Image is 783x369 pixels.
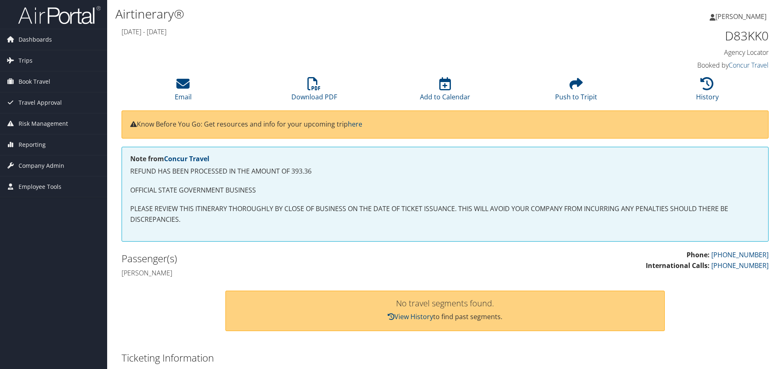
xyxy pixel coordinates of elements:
[710,4,775,29] a: [PERSON_NAME]
[122,351,769,365] h2: Ticketing Information
[696,82,719,101] a: History
[348,120,362,129] a: here
[19,155,64,176] span: Company Admin
[729,61,769,70] a: Concur Travel
[616,48,769,57] h4: Agency Locator
[687,250,710,259] strong: Phone:
[130,185,760,196] p: OFFICIAL STATE GOVERNMENT BUSINESS
[555,82,597,101] a: Push to Tripit
[715,12,767,21] span: [PERSON_NAME]
[19,176,61,197] span: Employee Tools
[234,312,656,322] p: to find past segments.
[388,312,433,321] a: View History
[291,82,337,101] a: Download PDF
[19,29,52,50] span: Dashboards
[122,268,439,277] h4: [PERSON_NAME]
[130,119,760,130] p: Know Before You Go: Get resources and info for your upcoming trip
[19,134,46,155] span: Reporting
[130,166,760,177] p: REFUND HAS BEEN PROCESSED IN THE AMOUNT OF 393.36
[19,50,33,71] span: Trips
[175,82,192,101] a: Email
[130,204,760,225] p: PLEASE REVIEW THIS ITINERARY THOROUGHLY BY CLOSE OF BUSINESS ON THE DATE OF TICKET ISSUANCE. THIS...
[711,261,769,270] a: [PHONE_NUMBER]
[115,5,555,23] h1: Airtinerary®
[19,92,62,113] span: Travel Approval
[19,113,68,134] span: Risk Management
[164,154,209,163] a: Concur Travel
[234,299,656,308] h3: No travel segments found.
[130,154,209,163] strong: Note from
[616,61,769,70] h4: Booked by
[122,27,604,36] h4: [DATE] - [DATE]
[18,5,101,25] img: airportal-logo.png
[420,82,470,101] a: Add to Calendar
[122,251,439,266] h2: Passenger(s)
[616,27,769,45] h1: D83KK0
[19,71,50,92] span: Book Travel
[711,250,769,259] a: [PHONE_NUMBER]
[646,261,710,270] strong: International Calls:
